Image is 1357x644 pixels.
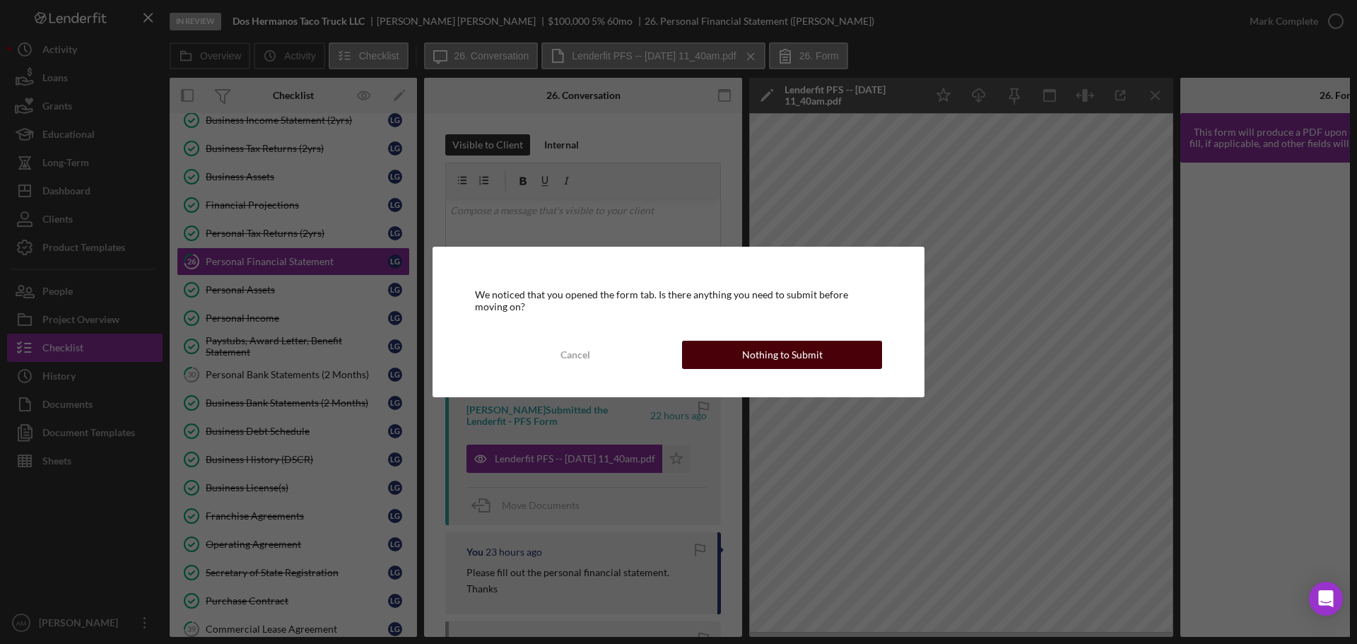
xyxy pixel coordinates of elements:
div: We noticed that you opened the form tab. Is there anything you need to submit before moving on? [475,289,882,312]
button: Nothing to Submit [682,341,882,369]
div: Nothing to Submit [742,341,823,369]
div: Open Intercom Messenger [1309,582,1343,616]
div: Cancel [560,341,590,369]
button: Cancel [475,341,675,369]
